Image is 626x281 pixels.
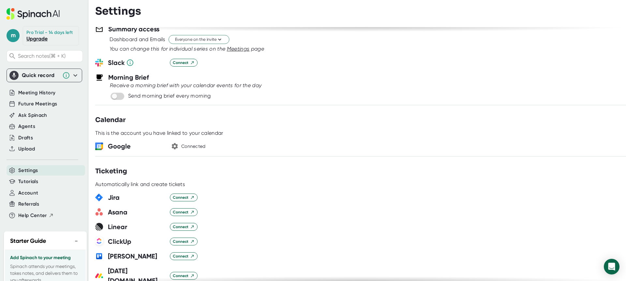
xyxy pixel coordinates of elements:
i: You can change this for individual series on the page [110,46,264,52]
div: Quick record [22,72,59,79]
h3: Asana [108,207,165,217]
span: Connect [173,273,195,279]
h3: Ticketing [95,166,127,176]
button: − [72,236,81,246]
button: Connect [170,252,198,260]
h3: Morning Brief [108,72,149,82]
h3: ClickUp [108,237,165,246]
div: Connected [181,144,206,149]
button: Connect [170,208,198,216]
h3: Jira [108,193,165,202]
button: Ask Spinach [18,112,47,119]
span: Meetings [227,46,250,52]
div: Send morning brief every morning [128,93,211,99]
div: Open Intercom Messenger [604,259,619,274]
span: Connect [173,209,195,215]
button: Settings [18,167,38,174]
button: Connect [170,194,198,201]
h3: [PERSON_NAME] [108,251,165,261]
button: Connect [170,223,198,231]
div: Quick record [9,69,79,82]
h2: Starter Guide [10,237,46,245]
span: Everyone on the invite [175,37,223,43]
h3: Linear [108,222,165,232]
img: wORq9bEjBjwFQAAAABJRU5ErkJggg== [95,142,103,150]
span: m [7,29,20,42]
span: Connect [173,253,195,259]
button: Connect [170,272,198,280]
button: Account [18,189,38,197]
div: Dashboard and Emails [110,36,165,43]
button: Connect [170,238,198,245]
button: Referrals [18,200,39,208]
h3: Calendar [95,115,126,125]
a: Upgrade [26,36,48,42]
span: Connect [173,60,195,66]
button: Agents [18,123,35,130]
button: Meetings [227,45,250,53]
span: Connect [173,195,195,200]
h3: Settings [95,5,141,17]
h3: Summary access [108,24,159,34]
button: Future Meetings [18,100,57,108]
button: Help Center [18,212,54,219]
span: Connect [173,224,195,230]
h3: Google [108,141,165,151]
button: Connect [170,59,198,67]
i: Receive a morning brief with your calendar events for the day [110,82,261,88]
div: This is the account you have linked to your calendar [95,130,223,136]
div: Automatically link and create tickets [95,181,185,188]
button: Everyone on the invite [169,35,229,44]
button: Tutorials [18,178,38,185]
button: Drafts [18,134,33,142]
button: Upload [18,145,35,153]
div: Pro Trial - 14 days left [26,30,73,36]
button: Meeting History [18,89,55,97]
span: Help Center [18,212,47,219]
h3: Slack [108,58,165,68]
h3: Add Spinach to your meeting [10,255,81,260]
span: Connect [173,239,195,244]
span: Search notes (⌘ + K) [18,53,81,59]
